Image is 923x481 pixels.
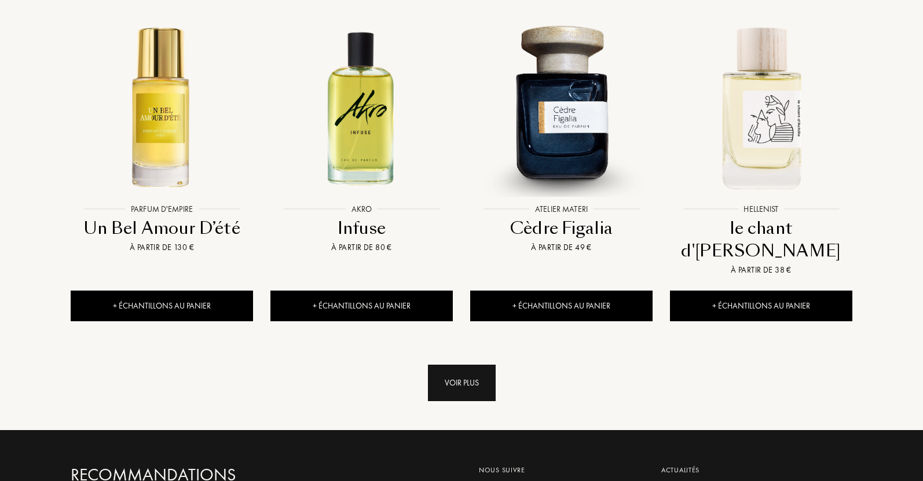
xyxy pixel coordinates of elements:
div: + Échantillons au panier [71,291,253,321]
a: Infuse AkroAkroInfuseÀ partir de 80 € [270,4,453,268]
img: Un Bel Amour D’été Parfum d'Empire [72,17,252,197]
img: Cèdre Figalia Atelier Materi [471,17,651,197]
div: + Échantillons au panier [470,291,653,321]
img: Infuse Akro [272,17,452,197]
div: À partir de 38 € [675,264,848,276]
a: le chant d'Achille HellenistHellenistle chant d'[PERSON_NAME]À partir de 38 € [670,4,852,291]
div: + Échantillons au panier [670,291,852,321]
div: À partir de 49 € [475,241,648,254]
div: À partir de 80 € [275,241,448,254]
div: le chant d'[PERSON_NAME] [675,217,848,263]
div: + Échantillons au panier [270,291,453,321]
a: Cèdre Figalia Atelier MateriAtelier MateriCèdre FigaliaÀ partir de 49 € [470,4,653,268]
div: Nous suivre [479,465,644,475]
img: le chant d'Achille Hellenist [671,17,851,197]
a: Un Bel Amour D’été Parfum d'EmpireParfum d'EmpireUn Bel Amour D’étéÀ partir de 130 € [71,4,253,268]
div: Actualités [661,465,844,475]
div: Voir plus [428,365,496,401]
div: À partir de 130 € [75,241,248,254]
